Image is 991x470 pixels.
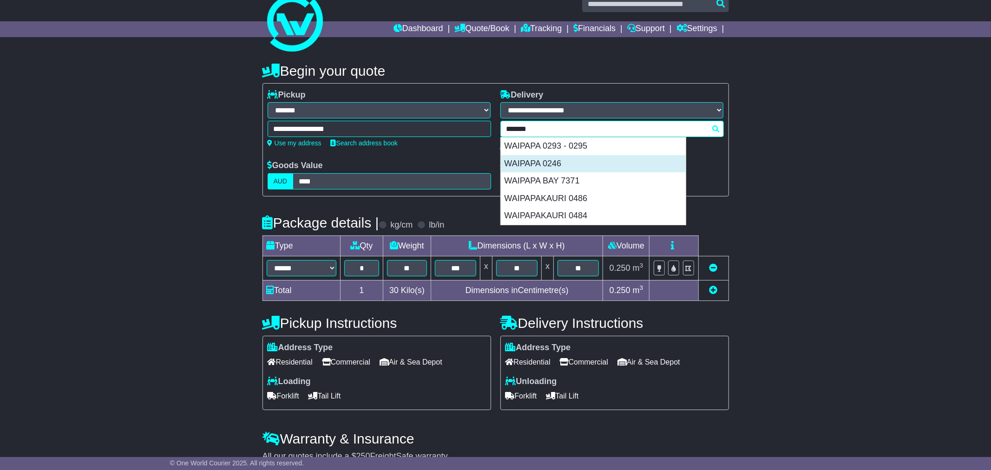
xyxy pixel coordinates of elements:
[633,263,643,273] span: m
[505,355,551,369] span: Residential
[383,235,431,256] td: Weight
[501,137,686,155] div: WAIPAPA 0293 - 0295
[263,451,729,462] div: All our quotes include a $ FreightSafe warranty.
[268,389,299,403] span: Forklift
[268,139,322,147] a: Use my address
[480,256,492,280] td: x
[610,286,630,295] span: 0.250
[500,121,724,137] typeahead: Please provide city
[709,286,718,295] a: Add new item
[268,355,313,369] span: Residential
[505,377,557,387] label: Unloading
[709,263,718,273] a: Remove this item
[454,21,509,37] a: Quote/Book
[640,284,643,291] sup: 3
[268,343,333,353] label: Address Type
[431,235,603,256] td: Dimensions (L x W x H)
[429,220,444,230] label: lb/in
[322,355,370,369] span: Commercial
[500,315,729,331] h4: Delivery Instructions
[263,235,340,256] td: Type
[542,256,554,280] td: x
[521,21,562,37] a: Tracking
[268,173,294,189] label: AUD
[560,355,608,369] span: Commercial
[573,21,616,37] a: Financials
[501,207,686,225] div: WAIPAPAKAURI 0484
[340,235,383,256] td: Qty
[268,377,311,387] label: Loading
[633,286,643,295] span: m
[170,459,304,467] span: © One World Courier 2025. All rights reserved.
[617,355,680,369] span: Air & Sea Depot
[263,315,491,331] h4: Pickup Instructions
[610,263,630,273] span: 0.250
[394,21,443,37] a: Dashboard
[501,172,686,190] div: WAIPAPA BAY 7371
[263,63,729,78] h4: Begin your quote
[501,155,686,173] div: WAIPAPA 0246
[627,21,665,37] a: Support
[263,280,340,300] td: Total
[546,389,579,403] span: Tail Lift
[505,343,571,353] label: Address Type
[268,90,306,100] label: Pickup
[640,262,643,269] sup: 3
[390,220,413,230] label: kg/cm
[268,161,323,171] label: Goods Value
[505,389,537,403] span: Forklift
[431,280,603,300] td: Dimensions in Centimetre(s)
[263,215,379,230] h4: Package details |
[331,139,398,147] a: Search address book
[340,280,383,300] td: 1
[500,90,544,100] label: Delivery
[603,235,650,256] td: Volume
[263,431,729,446] h4: Warranty & Insurance
[389,286,399,295] span: 30
[676,21,717,37] a: Settings
[380,355,442,369] span: Air & Sea Depot
[501,190,686,208] div: WAIPAPAKAURI 0486
[383,280,431,300] td: Kilo(s)
[356,451,370,461] span: 250
[308,389,341,403] span: Tail Lift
